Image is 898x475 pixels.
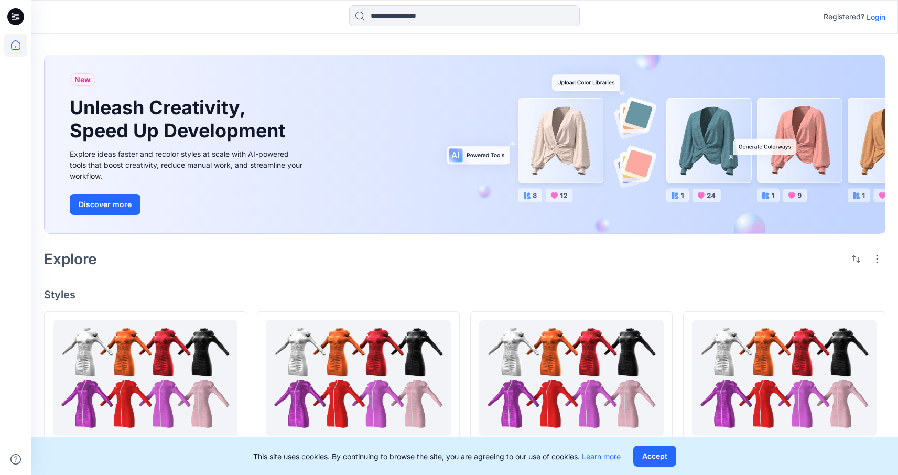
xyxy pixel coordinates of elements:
[70,194,306,215] a: Discover more
[44,251,97,267] h2: Explore
[582,452,621,461] a: Learn more
[253,451,621,462] p: This site uses cookies. By continuing to browse the site, you are agreeing to our use of cookies.
[70,148,306,181] div: Explore ideas faster and recolor styles at scale with AI-powered tools that boost creativity, red...
[692,320,877,436] a: Automation
[824,10,864,23] p: Registered?
[74,73,91,86] span: New
[70,194,140,215] button: Discover more
[633,446,676,467] button: Accept
[867,12,885,23] p: Login
[70,96,290,142] h1: Unleash Creativity, Speed Up Development
[479,320,664,436] a: Automation
[53,320,237,436] a: Automation
[266,320,450,436] a: Automation
[44,288,885,301] h4: Styles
